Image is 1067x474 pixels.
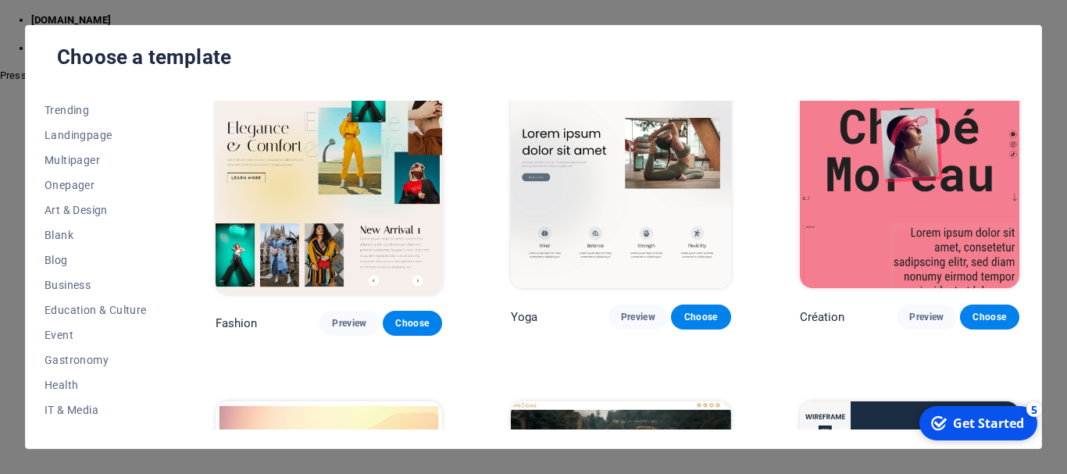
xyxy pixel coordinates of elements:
button: Choose [960,305,1019,330]
span: Event [45,329,147,341]
img: Création [800,85,1020,287]
p: Yoga [511,309,538,325]
div: Get Started 5 items remaining, 0% complete [9,6,127,41]
p: Création [800,309,845,325]
button: Landingpage [45,123,147,148]
button: IT & Media [45,397,147,422]
button: Gastronomy [45,347,147,372]
button: Blog [45,248,147,273]
span: Art & Design [45,204,147,216]
img: Fashion [216,85,442,294]
img: Yoga [511,85,730,287]
span: Choose [972,311,1007,323]
span: Preview [332,317,366,330]
span: Blog [45,254,147,266]
button: Choose [671,305,730,330]
span: Gastronomy [45,354,147,366]
div: Get Started [42,15,113,32]
button: Event [45,323,147,347]
span: Preview [909,311,944,323]
span: Choose [395,317,430,330]
button: Preview [897,305,956,330]
span: Onepager [45,179,147,191]
button: Art & Design [45,198,147,223]
span: Education & Culture [45,304,147,316]
button: Health [45,372,147,397]
button: Business [45,273,147,298]
span: Business [45,279,147,291]
button: Legal & Finance [45,422,147,447]
span: Blank [45,229,147,241]
button: Education & Culture [45,298,147,323]
div: 5 [116,2,131,17]
span: Choose [683,311,718,323]
button: Preview [319,311,379,336]
span: Preview [621,311,655,323]
button: Onepager [45,173,147,198]
h4: Choose a template [45,45,231,69]
span: Legal & Finance [45,429,147,441]
span: Multipager [45,154,147,166]
span: Health [45,379,147,391]
button: Blank [45,223,147,248]
button: Multipager [45,148,147,173]
button: Preview [608,305,668,330]
button: Choose [383,311,442,336]
button: Trending [45,98,147,123]
span: Trending [45,104,147,116]
span: Landingpage [45,129,147,141]
p: Fashion [216,315,258,331]
span: IT & Media [45,404,147,416]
